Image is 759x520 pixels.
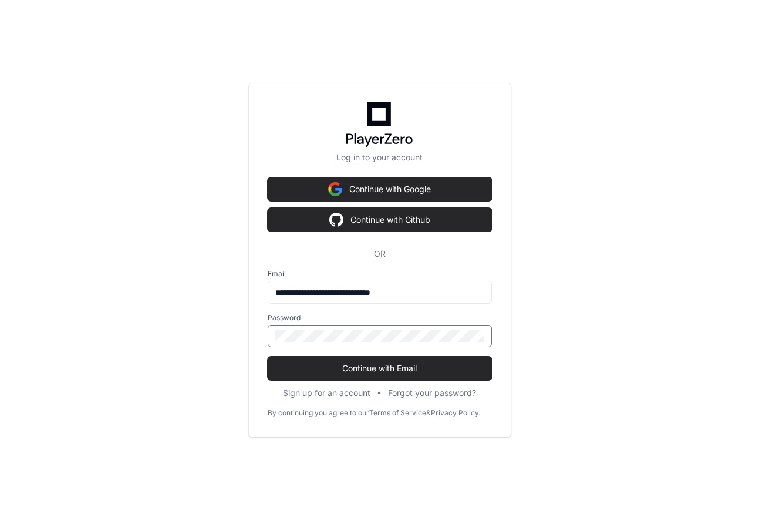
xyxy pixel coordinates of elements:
[388,387,476,399] button: Forgot your password?
[268,177,492,201] button: Continue with Google
[268,313,492,323] label: Password
[369,408,426,418] a: Terms of Service
[369,248,390,260] span: OR
[268,357,492,380] button: Continue with Email
[268,152,492,163] p: Log in to your account
[329,208,343,232] img: Sign in with google
[426,408,431,418] div: &
[268,363,492,374] span: Continue with Email
[431,408,480,418] a: Privacy Policy.
[328,177,342,201] img: Sign in with google
[268,208,492,232] button: Continue with Github
[268,408,369,418] div: By continuing you agree to our
[268,269,492,279] label: Email
[283,387,370,399] button: Sign up for an account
